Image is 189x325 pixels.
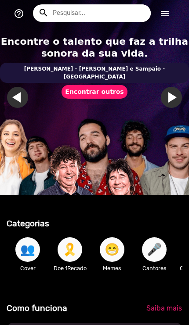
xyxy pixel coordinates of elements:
b: Como funciona [7,303,67,313]
span: Saiba mais [146,304,182,312]
mat-icon: Início [160,8,170,19]
mat-icon: help_outline [14,8,24,19]
span: 👥 [20,237,35,262]
button: Buscar talento [33,4,61,20]
button: Início [151,5,179,21]
button: 😁 [100,237,124,262]
a: Ir para o próximo slide [161,87,182,108]
button: Encontrar outros [62,85,127,99]
p: Doe 1Recado [53,264,87,272]
button: 🎗️ [58,237,82,262]
b: Categorias [7,218,49,229]
span: 🎗️ [62,237,77,262]
p: Memes [95,264,129,272]
span: 😁 [105,237,120,262]
button: 🎤 [142,237,167,262]
a: Ir para o último slide [7,87,28,108]
mat-icon: Buscar talento [38,7,49,18]
input: Pesquisar... [46,4,151,22]
button: 👥 [15,237,40,262]
p: Cantores [138,264,171,272]
span: 🎤 [147,237,162,262]
a: Saiba mais [139,300,189,316]
p: Cover [11,264,44,272]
